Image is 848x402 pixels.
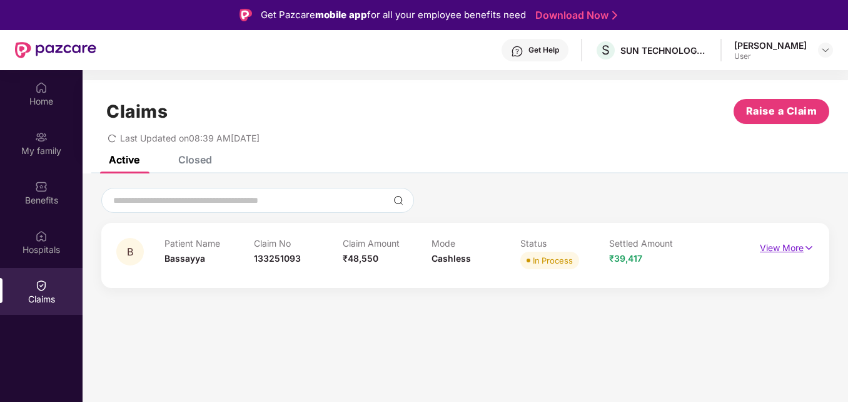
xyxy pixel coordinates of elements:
img: svg+xml;base64,PHN2ZyBpZD0iQmVuZWZpdHMiIHhtbG5zPSJodHRwOi8vd3d3LnczLm9yZy8yMDAwL3N2ZyIgd2lkdGg9Ij... [35,180,48,193]
span: B [127,247,133,257]
img: New Pazcare Logo [15,42,96,58]
p: Claim No [254,238,343,249]
p: Status [520,238,609,249]
p: Patient Name [164,238,253,249]
div: Get Help [528,45,559,55]
img: svg+xml;base64,PHN2ZyBpZD0iRHJvcGRvd24tMzJ4MzIiIHhtbG5zPSJodHRwOi8vd3d3LnczLm9yZy8yMDAwL3N2ZyIgd2... [820,45,830,55]
img: svg+xml;base64,PHN2ZyBpZD0iSG9zcGl0YWxzIiB4bWxucz0iaHR0cDovL3d3dy53My5vcmcvMjAwMC9zdmciIHdpZHRoPS... [35,230,48,242]
div: User [734,51,807,61]
div: In Process [533,254,573,267]
div: Active [109,153,139,166]
p: Claim Amount [343,238,432,249]
img: svg+xml;base64,PHN2ZyB3aWR0aD0iMjAiIGhlaWdodD0iMjAiIHZpZXdCb3g9IjAgMCAyMCAyMCIgZmlsbD0ibm9uZSIgeG... [35,131,48,143]
span: S [602,43,610,58]
span: Raise a Claim [746,103,817,119]
span: ₹48,550 [343,253,378,264]
p: Settled Amount [609,238,698,249]
img: svg+xml;base64,PHN2ZyBpZD0iU2VhcmNoLTMyeDMyIiB4bWxucz0iaHR0cDovL3d3dy53My5vcmcvMjAwMC9zdmciIHdpZH... [393,195,403,205]
span: 133251093 [254,253,301,264]
img: Logo [240,9,252,21]
h1: Claims [106,101,168,122]
div: Get Pazcare for all your employee benefits need [261,8,526,23]
a: Download Now [535,9,613,22]
img: svg+xml;base64,PHN2ZyBpZD0iSGVscC0zMngzMiIgeG1sbnM9Imh0dHA6Ly93d3cudzMub3JnLzIwMDAvc3ZnIiB3aWR0aD... [511,45,523,58]
div: SUN TECHNOLOGY INTEGRATORS PRIVATE LIMITED [620,44,708,56]
span: redo [108,133,116,143]
strong: mobile app [315,9,367,21]
p: View More [760,238,814,255]
span: Cashless [432,253,471,264]
button: Raise a Claim [734,99,829,124]
p: Mode [432,238,520,249]
div: Closed [178,153,212,166]
span: ₹39,417 [609,253,642,264]
img: Stroke [612,9,617,22]
div: [PERSON_NAME] [734,39,807,51]
img: svg+xml;base64,PHN2ZyBpZD0iQ2xhaW0iIHhtbG5zPSJodHRwOi8vd3d3LnczLm9yZy8yMDAwL3N2ZyIgd2lkdGg9IjIwIi... [35,279,48,292]
span: Bassayya [164,253,205,264]
span: Last Updated on 08:39 AM[DATE] [120,133,260,143]
img: svg+xml;base64,PHN2ZyBpZD0iSG9tZSIgeG1sbnM9Imh0dHA6Ly93d3cudzMub3JnLzIwMDAvc3ZnIiB3aWR0aD0iMjAiIG... [35,81,48,94]
img: svg+xml;base64,PHN2ZyB4bWxucz0iaHR0cDovL3d3dy53My5vcmcvMjAwMC9zdmciIHdpZHRoPSIxNyIgaGVpZ2h0PSIxNy... [804,241,814,255]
